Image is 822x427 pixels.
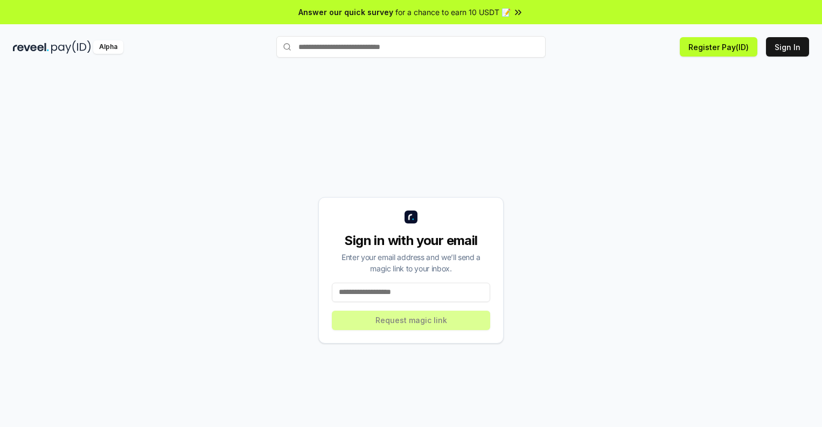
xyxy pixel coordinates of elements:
span: Answer our quick survey [298,6,393,18]
div: Enter your email address and we’ll send a magic link to your inbox. [332,251,490,274]
img: logo_small [405,211,417,223]
div: Sign in with your email [332,232,490,249]
img: reveel_dark [13,40,49,54]
button: Register Pay(ID) [680,37,757,57]
span: for a chance to earn 10 USDT 📝 [395,6,511,18]
img: pay_id [51,40,91,54]
button: Sign In [766,37,809,57]
div: Alpha [93,40,123,54]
